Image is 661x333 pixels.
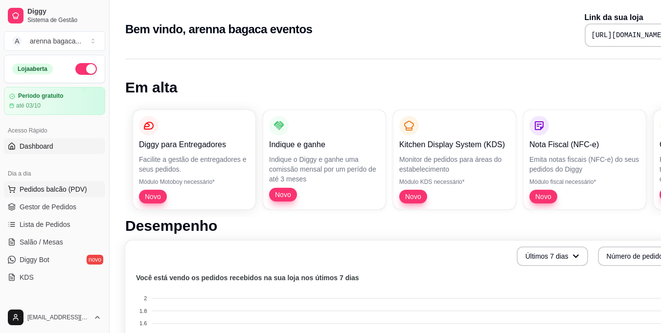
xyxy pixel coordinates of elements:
span: A [12,36,22,46]
div: Catálogo [4,297,105,312]
button: Diggy para EntregadoresFacilite a gestão de entregadores e seus pedidos.Módulo Motoboy necessário... [133,110,255,209]
p: Facilite a gestão de entregadores e seus pedidos. [139,155,250,174]
a: Salão / Mesas [4,234,105,250]
span: Sistema de Gestão [27,16,101,24]
div: Loja aberta [12,64,53,74]
button: Alterar Status [75,63,97,75]
span: Salão / Mesas [20,237,63,247]
span: Novo [401,192,425,201]
a: Lista de Pedidos [4,217,105,232]
h2: Bem vindo, arenna bagaca eventos [125,22,312,37]
a: Gestor de Pedidos [4,199,105,215]
p: Módulo fiscal necessário* [529,178,640,186]
span: Novo [141,192,165,201]
div: Dia a dia [4,166,105,181]
p: Módulo KDS necessário* [399,178,510,186]
a: Diggy Botnovo [4,252,105,267]
p: Kitchen Display System (KDS) [399,139,510,151]
p: Emita notas fiscais (NFC-e) do seus pedidos do Diggy [529,155,640,174]
button: Últimos 7 dias [517,246,588,266]
text: Você está vendo os pedidos recebidos na sua loja nos útimos 7 dias [136,274,359,282]
span: Diggy [27,7,101,16]
tspan: 1.8 [139,308,147,314]
span: Dashboard [20,141,53,151]
a: Dashboard [4,138,105,154]
a: Período gratuitoaté 03/10 [4,87,105,115]
div: arenna bagaca ... [30,36,81,46]
span: Novo [531,192,555,201]
span: Lista de Pedidos [20,220,70,229]
button: Select a team [4,31,105,51]
button: Indique e ganheIndique o Diggy e ganhe uma comissão mensal por um perído de até 3 mesesNovo [263,110,386,209]
p: Indique e ganhe [269,139,380,151]
article: Período gratuito [18,92,64,100]
div: Acesso Rápido [4,123,105,138]
p: Monitor de pedidos para áreas do estabelecimento [399,155,510,174]
span: Pedidos balcão (PDV) [20,184,87,194]
span: Diggy Bot [20,255,49,265]
button: Nota Fiscal (NFC-e)Emita notas fiscais (NFC-e) do seus pedidos do DiggyMódulo fiscal necessário*Novo [524,110,646,209]
span: Novo [271,190,295,200]
article: até 03/10 [16,102,41,110]
p: Módulo Motoboy necessário* [139,178,250,186]
span: Gestor de Pedidos [20,202,76,212]
button: Kitchen Display System (KDS)Monitor de pedidos para áreas do estabelecimentoMódulo KDS necessário... [393,110,516,209]
p: Diggy para Entregadores [139,139,250,151]
tspan: 2 [144,295,147,301]
p: Indique o Diggy e ganhe uma comissão mensal por um perído de até 3 meses [269,155,380,184]
button: [EMAIL_ADDRESS][DOMAIN_NAME] [4,306,105,329]
button: Pedidos balcão (PDV) [4,181,105,197]
a: KDS [4,269,105,285]
span: [EMAIL_ADDRESS][DOMAIN_NAME] [27,313,90,321]
tspan: 1.6 [139,320,147,326]
span: KDS [20,272,34,282]
p: Nota Fiscal (NFC-e) [529,139,640,151]
a: DiggySistema de Gestão [4,4,105,27]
